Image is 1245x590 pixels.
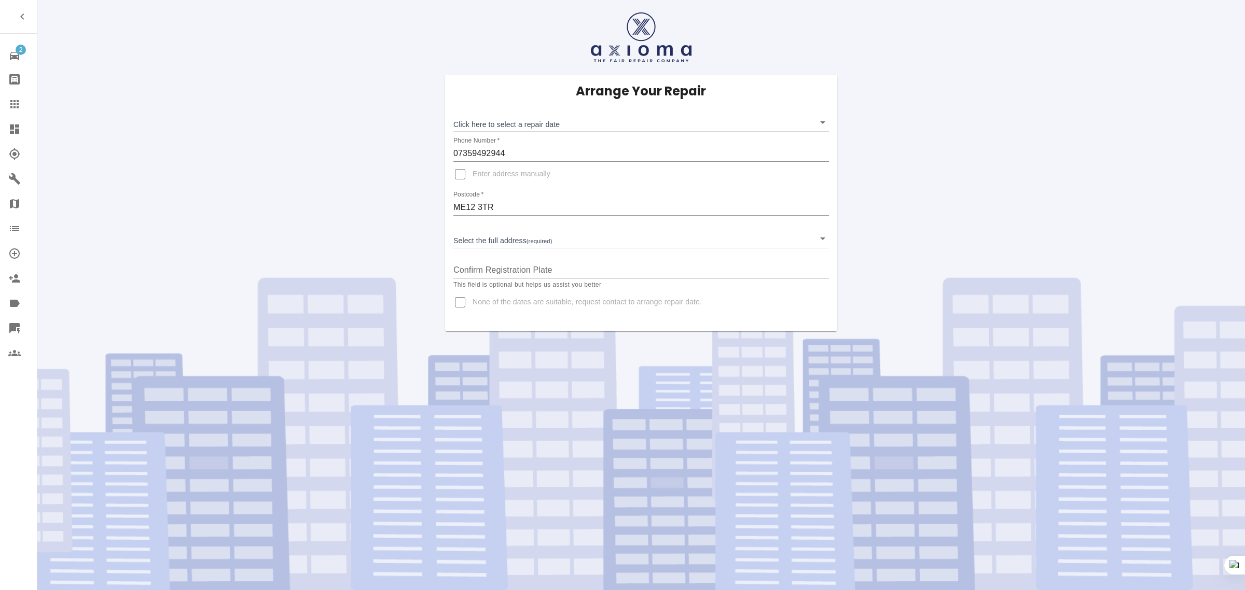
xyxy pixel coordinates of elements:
[16,45,26,55] span: 2
[453,280,829,290] p: This field is optional but helps us assist you better
[473,297,702,307] span: None of the dates are suitable, request contact to arrange repair date.
[591,12,691,62] img: axioma
[576,83,706,100] h5: Arrange Your Repair
[473,169,550,179] span: Enter address manually
[453,190,483,199] label: Postcode
[453,136,500,145] label: Phone Number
